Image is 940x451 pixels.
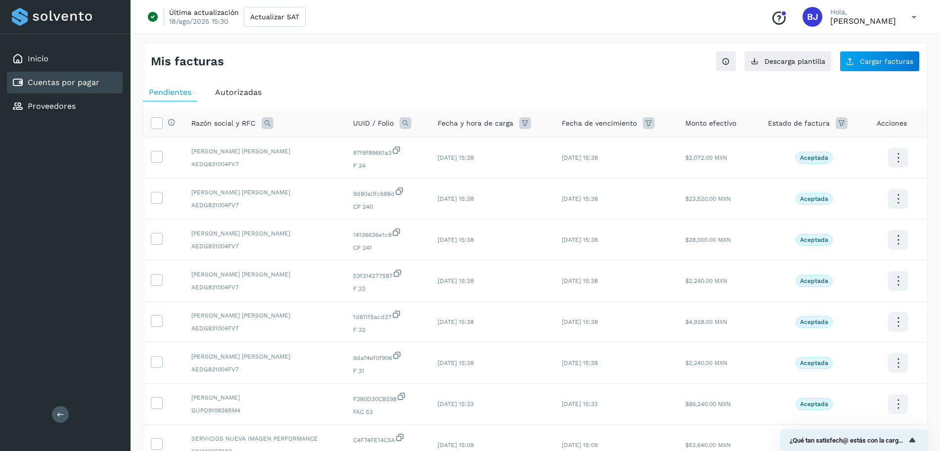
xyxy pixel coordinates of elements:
[860,58,913,65] span: Cargar facturas
[562,360,598,366] span: [DATE] 15:38
[353,243,422,252] span: CP 241
[562,236,598,243] span: [DATE] 15:38
[768,118,830,129] span: Estado de factura
[191,118,256,129] span: Razón social y RFC
[353,433,422,445] span: C4F74FE14C5A
[191,283,337,292] span: AEDG831004FV7
[7,95,123,117] div: Proveedores
[28,78,99,87] a: Cuentas por pagar
[191,229,337,238] span: [PERSON_NAME] [PERSON_NAME]
[191,406,337,415] span: GUPO910826RM4
[685,277,727,284] span: $2,240.00 MXN
[438,360,474,366] span: [DATE] 15:38
[353,366,422,375] span: F 31
[438,154,474,161] span: [DATE] 15:38
[830,8,896,16] p: Hola,
[215,88,262,97] span: Autorizadas
[764,58,825,65] span: Descarga plantilla
[353,392,422,404] span: F380D30CB598
[685,195,731,202] span: $23,520.00 MXN
[438,277,474,284] span: [DATE] 15:38
[191,393,337,402] span: [PERSON_NAME]
[244,7,306,27] button: Actualizar SAT
[877,118,907,129] span: Acciones
[28,54,48,63] a: Inicio
[800,277,828,284] p: Aceptada
[685,154,727,161] span: $2,072.00 MXN
[169,17,228,26] p: 18/ago/2025 15:30
[353,269,422,280] span: 53f314277587
[7,48,123,70] div: Inicio
[353,325,422,334] span: F 32
[191,242,337,251] span: AEDG831004FV7
[438,442,474,449] span: [DATE] 15:09
[191,201,337,210] span: AEDG831004FV7
[191,188,337,197] span: [PERSON_NAME] [PERSON_NAME]
[562,442,598,449] span: [DATE] 15:09
[685,360,727,366] span: $2,240.00 MXN
[685,442,731,449] span: $52,640.00 MXN
[800,195,828,202] p: Aceptada
[790,437,906,444] span: ¿Qué tan satisfech@ estás con la carga de tus facturas?
[744,51,832,72] button: Descarga plantilla
[149,88,191,97] span: Pendientes
[562,318,598,325] span: [DATE] 15:38
[438,318,474,325] span: [DATE] 15:38
[562,118,637,129] span: Fecha de vencimiento
[353,407,422,416] span: FAC 53
[191,311,337,320] span: [PERSON_NAME] [PERSON_NAME]
[800,154,828,161] p: Aceptada
[151,54,224,69] h4: Mis facturas
[191,147,337,156] span: [PERSON_NAME] [PERSON_NAME]
[353,227,422,239] span: 14136636e1c8
[191,434,337,443] span: SERVICIOS NUEVA IMAGEN PERFORMANCE
[191,324,337,333] span: AEDG831004FV7
[438,195,474,202] span: [DATE] 15:38
[438,118,513,129] span: Fecha y hora de carga
[800,318,828,325] p: Aceptada
[685,118,736,129] span: Monto efectivo
[685,236,731,243] span: $28,000.00 MXN
[353,202,422,211] span: CP 240
[830,16,896,26] p: Brayant Javier Rocha Martinez
[562,401,598,407] span: [DATE] 15:33
[353,284,422,293] span: F 33
[562,195,598,202] span: [DATE] 15:38
[353,186,422,198] span: 9d80a0fc688d
[800,360,828,366] p: Aceptada
[685,401,731,407] span: $86,240.00 MXN
[800,401,828,407] p: Aceptada
[353,310,422,321] span: 1d611f5acd37
[250,13,299,20] span: Actualizar SAT
[353,351,422,362] span: 9da74ef0f906
[191,352,337,361] span: [PERSON_NAME] [PERSON_NAME]
[191,270,337,279] span: [PERSON_NAME] [PERSON_NAME]
[562,277,598,284] span: [DATE] 15:38
[438,236,474,243] span: [DATE] 15:38
[800,236,828,243] p: Aceptada
[353,118,394,129] span: UUID / Folio
[191,160,337,169] span: AEDG831004FV7
[191,365,337,374] span: AEDG831004FV7
[353,161,422,170] span: F 34
[685,318,727,325] span: $4,928.00 MXN
[438,401,474,407] span: [DATE] 15:33
[169,8,239,17] p: Última actualización
[562,154,598,161] span: [DATE] 15:38
[790,434,918,446] button: Mostrar encuesta - ¿Qué tan satisfech@ estás con la carga de tus facturas?
[353,145,422,157] span: 87f8f89661a3
[28,101,76,111] a: Proveedores
[7,72,123,93] div: Cuentas por pagar
[840,51,920,72] button: Cargar facturas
